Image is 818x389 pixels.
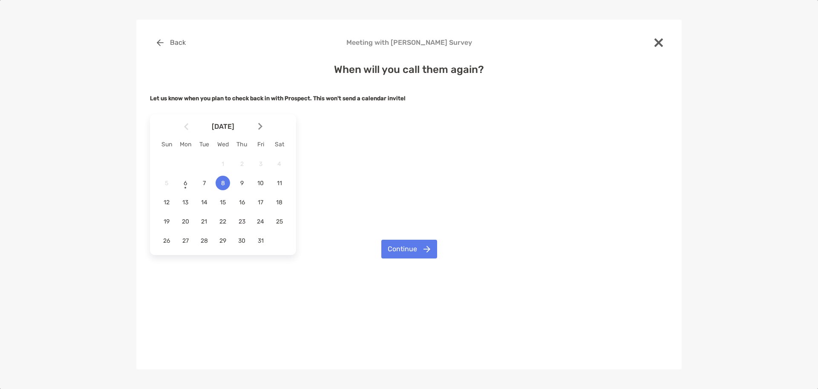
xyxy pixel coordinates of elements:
h4: Meeting with [PERSON_NAME] Survey [150,38,668,46]
span: 9 [235,180,249,187]
div: Mon [176,141,195,148]
span: 8 [216,180,230,187]
span: 12 [159,199,174,206]
span: 19 [159,218,174,225]
span: 13 [178,199,193,206]
button: Continue [381,240,437,258]
div: Thu [233,141,251,148]
div: Fri [251,141,270,148]
span: 20 [178,218,193,225]
span: 24 [253,218,268,225]
span: 16 [235,199,249,206]
button: Back [150,33,192,52]
img: button icon [157,39,164,46]
span: 1 [216,160,230,168]
img: Arrow icon [184,123,188,130]
span: 18 [272,199,287,206]
h5: Let us know when you plan to check back in with Prospect. [150,95,668,102]
div: Wed [213,141,232,148]
span: 2 [235,160,249,168]
span: 30 [235,237,249,244]
span: 28 [197,237,211,244]
img: close modal [654,38,663,47]
img: button icon [423,246,430,253]
span: 10 [253,180,268,187]
h4: When will you call them again? [150,64,668,75]
span: 31 [253,237,268,244]
span: 15 [216,199,230,206]
span: 5 [159,180,174,187]
strong: This won't send a calendar invite! [313,95,406,102]
div: Sat [270,141,289,148]
span: 4 [272,160,287,168]
div: Sun [157,141,176,148]
span: 29 [216,237,230,244]
span: 11 [272,180,287,187]
span: 3 [253,160,268,168]
span: 22 [216,218,230,225]
span: 6 [178,180,193,187]
span: 25 [272,218,287,225]
span: 27 [178,237,193,244]
span: 14 [197,199,211,206]
span: 23 [235,218,249,225]
span: [DATE] [190,122,256,131]
span: 21 [197,218,211,225]
div: Tue [195,141,213,148]
span: 26 [159,237,174,244]
span: 7 [197,180,211,187]
img: Arrow icon [258,123,262,130]
span: 17 [253,199,268,206]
